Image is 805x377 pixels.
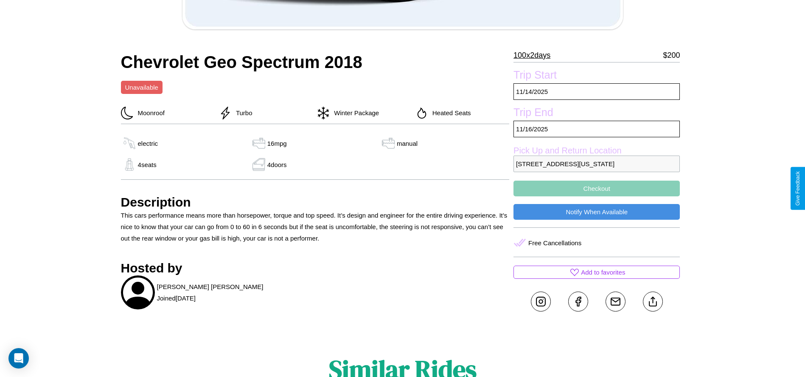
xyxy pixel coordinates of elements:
[528,237,581,249] p: Free Cancellations
[232,107,252,119] p: Turbo
[121,261,510,275] h3: Hosted by
[397,138,418,149] p: manual
[513,48,550,62] p: 100 x 2 days
[513,146,680,156] label: Pick Up and Return Location
[267,159,287,170] p: 4 doors
[513,181,680,196] button: Checkout
[125,82,158,93] p: Unavailable
[330,107,379,119] p: Winter Package
[513,106,680,121] label: Trip End
[157,292,196,304] p: Joined [DATE]
[121,195,510,210] h3: Description
[138,138,158,149] p: electric
[157,281,264,292] p: [PERSON_NAME] [PERSON_NAME]
[121,53,510,72] h2: Chevrolet Geo Spectrum 2018
[513,121,680,137] p: 11 / 16 / 2025
[663,48,680,62] p: $ 200
[513,69,680,83] label: Trip Start
[513,83,680,100] p: 11 / 14 / 2025
[513,266,680,279] button: Add to favorites
[250,158,267,171] img: gas
[581,266,625,278] p: Add to favorites
[267,138,287,149] p: 16 mpg
[250,137,267,150] img: gas
[380,137,397,150] img: gas
[121,210,510,244] p: This cars performance means more than horsepower, torque and top speed. It’s design and engineer ...
[8,348,29,368] div: Open Intercom Messenger
[513,156,680,172] p: [STREET_ADDRESS][US_STATE]
[138,159,157,170] p: 4 seats
[134,107,165,119] p: Moonroof
[121,137,138,150] img: gas
[795,171,801,206] div: Give Feedback
[428,107,471,119] p: Heated Seats
[121,158,138,171] img: gas
[513,204,680,220] button: Notify When Available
